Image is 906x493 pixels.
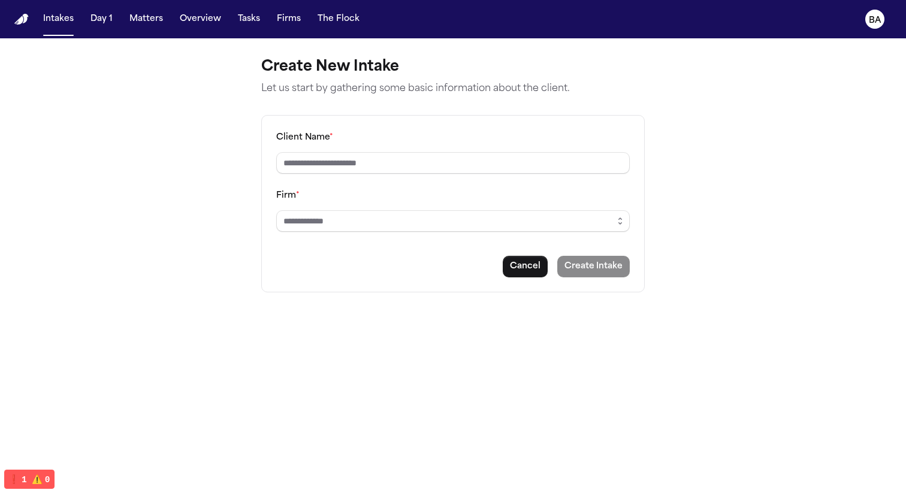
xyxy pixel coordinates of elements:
[14,14,29,25] a: Home
[313,8,364,30] button: The Flock
[557,256,630,277] button: Create intake
[14,14,29,25] img: Finch Logo
[276,210,630,232] input: Select a firm
[233,8,265,30] button: Tasks
[86,8,117,30] button: Day 1
[276,133,333,142] label: Client Name
[276,191,300,200] label: Firm
[272,8,306,30] button: Firms
[175,8,226,30] button: Overview
[276,152,630,174] input: Client name
[261,81,645,96] p: Let us start by gathering some basic information about the client.
[261,58,645,77] h1: Create New Intake
[125,8,168,30] button: Matters
[503,256,548,277] button: Cancel intake creation
[38,8,78,30] button: Intakes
